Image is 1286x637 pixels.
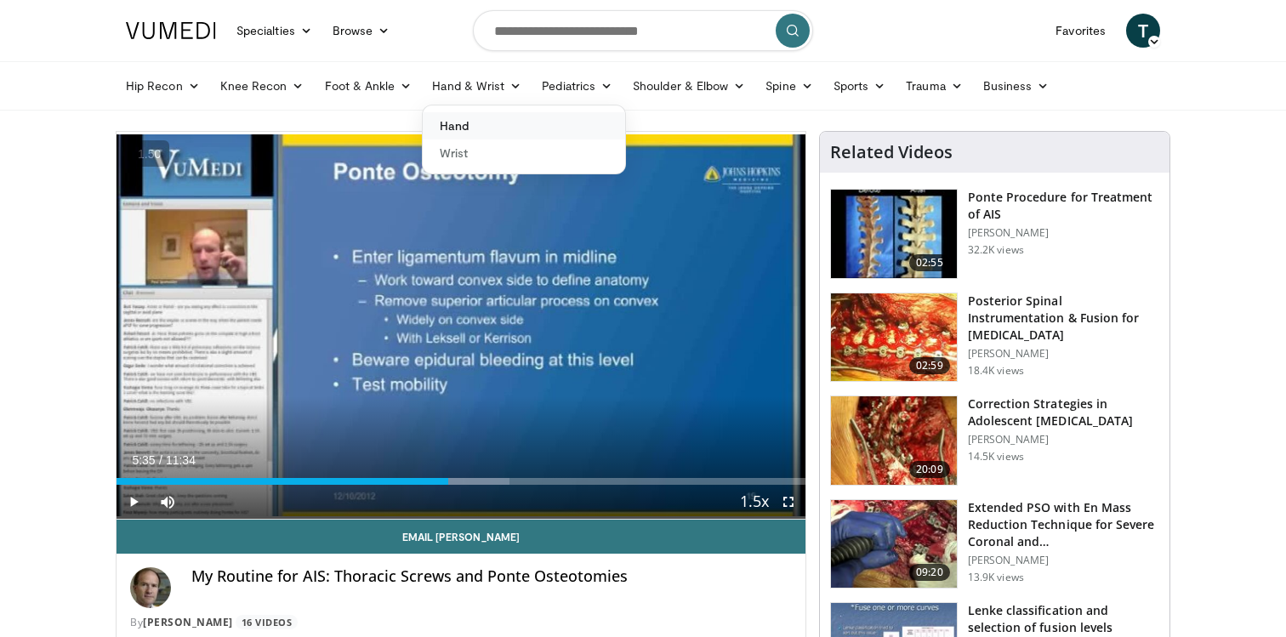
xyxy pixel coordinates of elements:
a: Spine [755,69,822,103]
p: 32.2K views [968,243,1024,257]
h3: Posterior Spinal Instrumentation & Fusion for [MEDICAL_DATA] [968,293,1159,344]
img: 1748410_3.png.150x105_q85_crop-smart_upscale.jpg [831,293,957,382]
a: Hand [423,112,625,139]
a: 20:09 Correction Strategies in Adolescent [MEDICAL_DATA] [PERSON_NAME] 14.5K views [830,395,1159,486]
span: 09:20 [909,564,950,581]
h4: Related Videos [830,142,953,162]
h3: Ponte Procedure for Treatment of AIS [968,189,1159,223]
a: Business [973,69,1060,103]
img: Ponte_Procedure_for_Scoliosis_100000344_3.jpg.150x105_q85_crop-smart_upscale.jpg [831,190,957,278]
img: Avatar [130,567,171,608]
p: 14.5K views [968,450,1024,464]
p: [PERSON_NAME] [968,433,1159,446]
a: 09:20 Extended PSO with En Mass Reduction Technique for Severe Coronal and… [PERSON_NAME] 13.9K v... [830,499,1159,589]
input: Search topics, interventions [473,10,813,51]
a: Shoulder & Elbow [623,69,755,103]
a: 16 Videos [236,615,298,629]
button: Fullscreen [771,485,805,519]
p: [PERSON_NAME] [968,347,1159,361]
a: Trauma [896,69,973,103]
a: [PERSON_NAME] [143,615,233,629]
span: 02:55 [909,254,950,271]
img: newton_ais_1.png.150x105_q85_crop-smart_upscale.jpg [831,396,957,485]
span: 02:59 [909,357,950,374]
button: Mute [151,485,185,519]
a: Hip Recon [116,69,210,103]
a: Foot & Ankle [315,69,423,103]
img: VuMedi Logo [126,22,216,39]
div: By [130,615,792,630]
a: Sports [823,69,896,103]
a: T [1126,14,1160,48]
a: Knee Recon [210,69,315,103]
p: [PERSON_NAME] [968,554,1159,567]
p: 18.4K views [968,364,1024,378]
a: Pediatrics [532,69,623,103]
p: 13.9K views [968,571,1024,584]
h4: My Routine for AIS: Thoracic Screws and Ponte Osteotomies [191,567,792,586]
a: Specialties [226,14,322,48]
span: / [159,453,162,467]
a: 02:55 Ponte Procedure for Treatment of AIS [PERSON_NAME] 32.2K views [830,189,1159,279]
a: Wrist [423,139,625,167]
a: Email [PERSON_NAME] [117,520,805,554]
button: Play [117,485,151,519]
video-js: Video Player [117,132,805,520]
span: 5:35 [132,453,155,467]
a: Favorites [1045,14,1116,48]
h3: Correction Strategies in Adolescent [MEDICAL_DATA] [968,395,1159,429]
span: 11:34 [166,453,196,467]
p: [PERSON_NAME] [968,226,1159,240]
h3: Lenke classification and selection of fusion levels [968,602,1159,636]
a: Hand & Wrist [422,69,532,103]
span: 20:09 [909,461,950,478]
div: Progress Bar [117,478,805,485]
a: Browse [322,14,401,48]
a: 02:59 Posterior Spinal Instrumentation & Fusion for [MEDICAL_DATA] [PERSON_NAME] 18.4K views [830,293,1159,383]
img: 306566_0000_1.png.150x105_q85_crop-smart_upscale.jpg [831,500,957,589]
h3: Extended PSO with En Mass Reduction Technique for Severe Coronal and… [968,499,1159,550]
button: Playback Rate [737,485,771,519]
